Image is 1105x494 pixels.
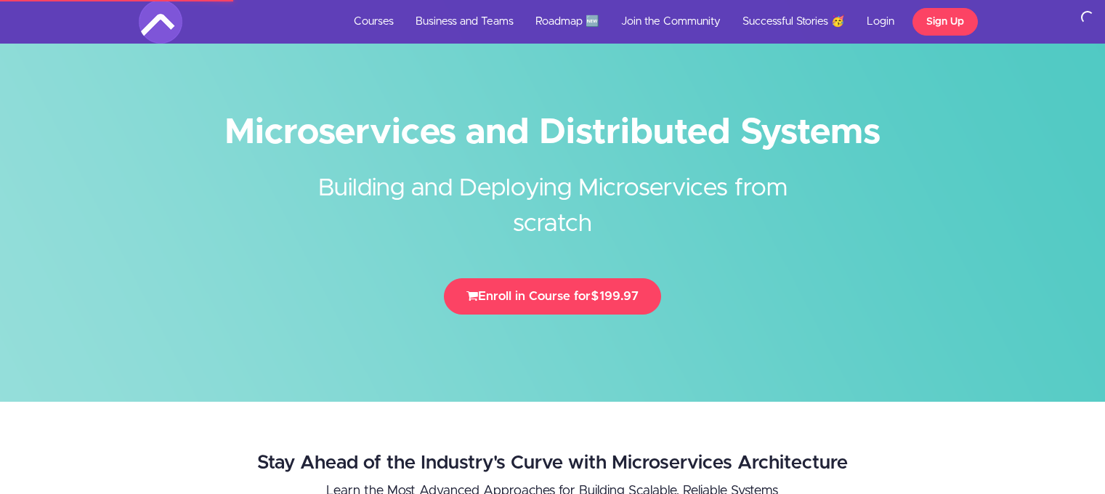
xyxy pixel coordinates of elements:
span: $199.97 [591,290,639,302]
h1: Microservices and Distributed Systems [139,116,967,149]
a: Sign Up [912,8,978,36]
button: Enroll in Course for$199.97 [444,278,661,315]
h2: Stay Ahead of the Industry's Curve with Microservices Architecture [187,453,917,474]
h2: Building and Deploying Microservices from scratch [280,149,825,242]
